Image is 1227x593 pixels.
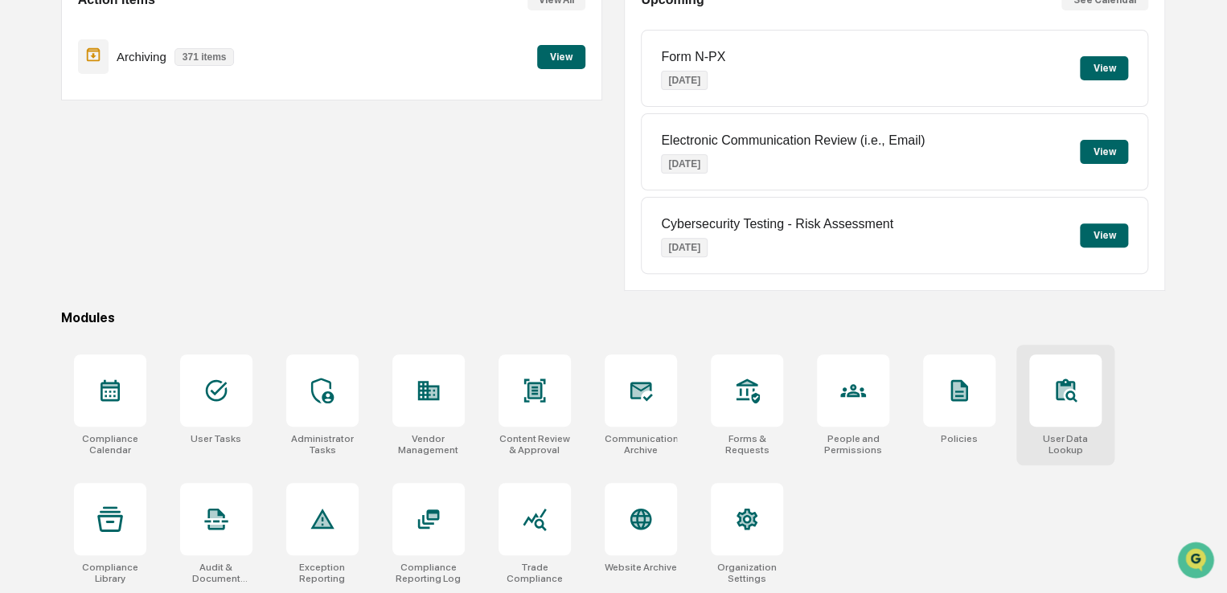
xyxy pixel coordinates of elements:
p: [DATE] [661,154,708,174]
button: View [1080,56,1128,80]
span: Attestations [133,202,199,219]
span: Preclearance [32,202,104,219]
div: Modules [61,310,1165,325]
p: Form N-PX [661,50,725,64]
span: Pylon [160,272,195,284]
div: Audit & Document Logs [180,562,252,584]
button: View [1080,140,1128,164]
div: Communications Archive [605,433,677,456]
div: Administrator Tasks [286,433,359,456]
div: Forms & Requests [711,433,783,456]
p: [DATE] [661,238,708,257]
p: Cybersecurity Testing - Risk Assessment [661,217,893,231]
div: 🗄️ [117,204,129,217]
img: 1746055101610-c473b297-6a78-478c-a979-82029cc54cd1 [16,123,45,152]
div: Start new chat [55,123,264,139]
p: How can we help? [16,34,293,59]
button: View [537,45,585,69]
a: View [537,48,585,63]
span: Data Lookup [32,233,101,249]
a: Powered byPylon [113,272,195,284]
button: Start new chat [273,128,293,147]
div: 🖐️ [16,204,29,217]
div: User Tasks [191,433,241,444]
div: Compliance Reporting Log [392,562,465,584]
p: [DATE] [661,71,708,90]
button: View [1080,223,1128,247]
div: User Data Lookup [1029,433,1102,456]
div: 🔎 [16,235,29,247]
div: People and Permissions [817,433,889,456]
input: Clear [42,73,265,90]
div: Compliance Calendar [74,433,146,456]
p: 371 items [174,48,235,66]
div: Vendor Management [392,433,465,456]
div: We're available if you need us! [55,139,203,152]
a: 🗄️Attestations [110,196,206,225]
div: Content Review & Approval [499,433,571,456]
div: Organization Settings [711,562,783,584]
iframe: Open customer support [1176,540,1219,583]
div: Exception Reporting [286,562,359,584]
a: 🖐️Preclearance [10,196,110,225]
a: 🔎Data Lookup [10,227,108,256]
p: Electronic Communication Review (i.e., Email) [661,133,925,148]
div: Website Archive [605,562,677,573]
div: Compliance Library [74,562,146,584]
div: Trade Compliance [499,562,571,584]
div: Policies [941,433,978,444]
p: Archiving [117,50,166,63]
